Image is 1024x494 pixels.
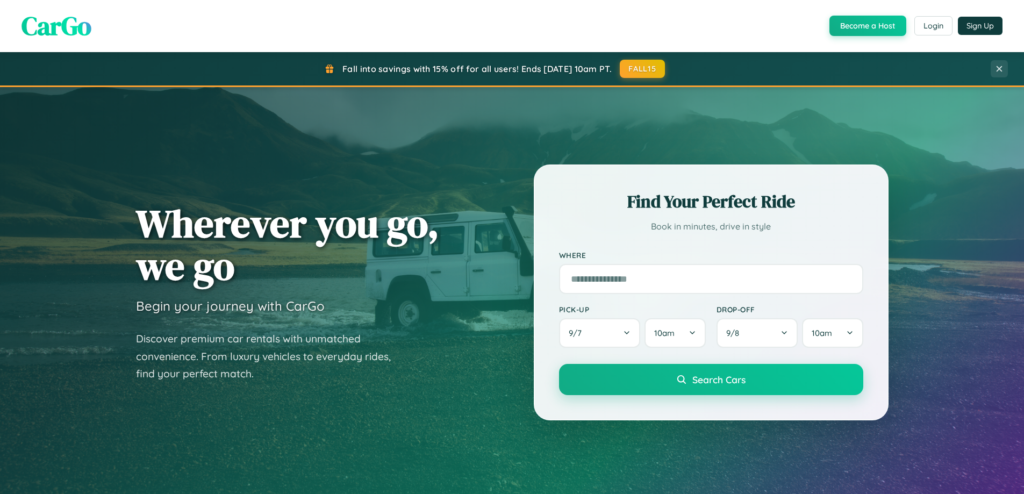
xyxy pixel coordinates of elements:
[136,298,325,314] h3: Begin your journey with CarGo
[958,17,1002,35] button: Sign Up
[726,328,744,338] span: 9 / 8
[654,328,675,338] span: 10am
[829,16,906,36] button: Become a Host
[717,305,863,314] label: Drop-off
[717,318,798,348] button: 9/8
[914,16,953,35] button: Login
[559,219,863,234] p: Book in minutes, drive in style
[136,202,439,287] h1: Wherever you go, we go
[22,8,91,44] span: CarGo
[559,250,863,260] label: Where
[559,318,641,348] button: 9/7
[559,190,863,213] h2: Find Your Perfect Ride
[802,318,863,348] button: 10am
[136,330,405,383] p: Discover premium car rentals with unmatched convenience. From luxury vehicles to everyday rides, ...
[812,328,832,338] span: 10am
[692,374,746,385] span: Search Cars
[569,328,587,338] span: 9 / 7
[620,60,665,78] button: FALL15
[559,364,863,395] button: Search Cars
[342,63,612,74] span: Fall into savings with 15% off for all users! Ends [DATE] 10am PT.
[645,318,705,348] button: 10am
[559,305,706,314] label: Pick-up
